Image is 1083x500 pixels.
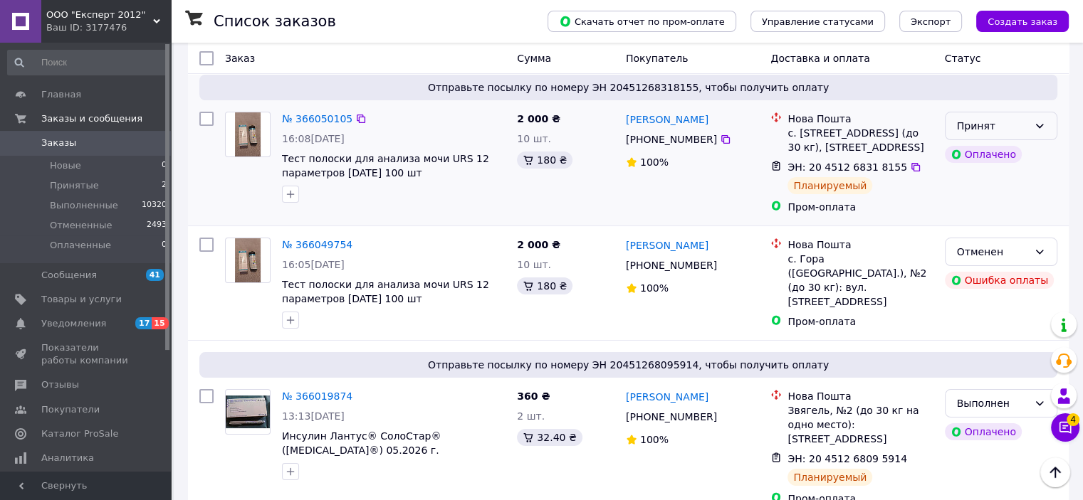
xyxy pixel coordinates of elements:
[788,161,907,173] span: ЭН: 20 4512 6831 8155
[957,395,1028,411] div: Выполнен
[205,80,1052,95] span: Отправьте посылку по номеру ЭН 20451268318155, чтобы получить оплату
[282,430,441,456] a: Инсулин Лантус® СолоСтар® ([MEDICAL_DATA]®) 05.2026 г.
[911,16,951,27] span: Экспорт
[162,179,167,192] span: 2
[1040,457,1070,487] button: Наверх
[640,156,669,168] span: 100%
[945,423,1022,440] div: Оплачено
[225,389,271,435] a: Фото товару
[788,469,872,486] div: Планируемый
[41,293,122,306] span: Товары и услуги
[517,151,572,169] div: 180 ₴
[41,341,132,367] span: Показатели работы компании
[162,239,167,252] span: 0
[282,239,352,250] a: № 366049754
[282,390,352,402] a: № 366019874
[957,118,1028,134] div: Принят
[7,50,168,75] input: Поиск
[41,427,118,440] span: Каталог ProSale
[788,177,872,194] div: Планируемый
[899,11,962,32] button: Экспорт
[626,112,708,127] a: [PERSON_NAME]
[640,282,669,294] span: 100%
[235,238,260,282] img: Фото товару
[517,239,560,250] span: 2 000 ₴
[235,112,260,156] img: Фото товару
[626,390,708,404] a: [PERSON_NAME]
[142,199,167,212] span: 10320
[205,358,1052,372] span: Отправьте посылку по номеру ЭН 20451268095914, чтобы получить оплату
[788,200,933,214] div: Пром-оплата
[282,259,345,270] span: 16:05[DATE]
[988,16,1057,27] span: Создать заказ
[50,219,112,232] span: Отмененные
[282,410,345,422] span: 13:13[DATE]
[788,112,933,126] div: Нова Пошта
[762,16,874,27] span: Управление статусами
[788,453,907,464] span: ЭН: 20 4512 6809 5914
[282,133,345,144] span: 16:08[DATE]
[788,314,933,329] div: Пром-оплата
[788,238,933,252] div: Нова Пошта
[517,410,545,422] span: 2 шт.
[623,255,720,275] div: [PHONE_NUMBER]
[517,390,550,402] span: 360 ₴
[517,429,582,446] div: 32.40 ₴
[41,137,76,149] span: Заказы
[282,279,489,304] a: Тест полоски для анализа мочи URS 12 параметров [DATE] 100 шт
[976,11,1069,32] button: Создать заказ
[517,53,551,64] span: Сумма
[50,239,111,252] span: Оплаченные
[152,317,168,329] span: 15
[517,277,572,294] div: 180 ₴
[788,252,933,309] div: с. Гора ([GEOGRAPHIC_DATA].), №2 (до 30 кг): вул. [STREET_ADDRESS]
[548,11,736,32] button: Скачать отчет по пром-оплате
[135,317,152,329] span: 17
[788,389,933,403] div: Нова Пошта
[41,317,106,330] span: Уведомления
[1067,413,1079,426] span: 4
[162,159,167,172] span: 0
[282,153,489,179] a: Тест полоски для анализа мочи URS 12 параметров [DATE] 100 шт
[41,88,81,101] span: Главная
[46,21,171,34] div: Ваш ID: 3177476
[626,53,689,64] span: Покупатель
[945,272,1055,289] div: Ошибка оплаты
[623,129,720,149] div: [PHONE_NUMBER]
[945,146,1022,163] div: Оплачено
[225,53,255,64] span: Заказ
[41,112,142,125] span: Заказы и сообщения
[41,403,100,416] span: Покупатели
[41,452,94,464] span: Аналитика
[282,113,352,124] a: № 366050105
[225,238,271,283] a: Фото товару
[225,112,271,157] a: Фото товару
[517,113,560,124] span: 2 000 ₴
[517,259,551,270] span: 10 шт.
[50,159,81,172] span: Новые
[945,53,981,64] span: Статус
[640,434,669,445] span: 100%
[957,244,1028,260] div: Отменен
[770,53,869,64] span: Доставка и оплата
[46,9,153,21] span: ООО "Експерт 2012"
[626,238,708,252] a: [PERSON_NAME]
[226,395,270,429] img: Фото товару
[214,13,336,30] h1: Список заказов
[146,269,164,281] span: 41
[50,179,99,192] span: Принятые
[517,133,551,144] span: 10 шт.
[788,126,933,154] div: с. [STREET_ADDRESS] (до 30 кг), [STREET_ADDRESS]
[750,11,885,32] button: Управление статусами
[41,269,97,282] span: Сообщения
[788,403,933,446] div: Звягель, №2 (до 30 кг на одно место): [STREET_ADDRESS]
[1051,413,1079,442] button: Чат с покупателем4
[41,378,79,391] span: Отзывы
[962,15,1069,26] a: Создать заказ
[147,219,167,232] span: 2493
[559,15,725,28] span: Скачать отчет по пром-оплате
[623,407,720,427] div: [PHONE_NUMBER]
